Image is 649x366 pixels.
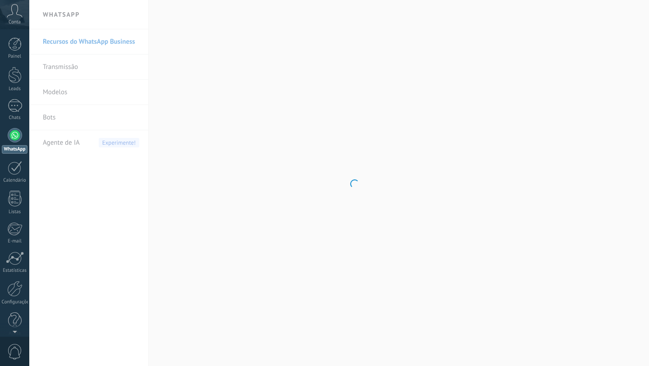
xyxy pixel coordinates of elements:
[2,54,28,59] div: Painel
[2,115,28,121] div: Chats
[2,86,28,92] div: Leads
[2,238,28,244] div: E-mail
[2,268,28,274] div: Estatísticas
[2,299,28,305] div: Configurações
[9,19,21,25] span: Conta
[2,178,28,183] div: Calendário
[2,145,27,154] div: WhatsApp
[2,209,28,215] div: Listas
